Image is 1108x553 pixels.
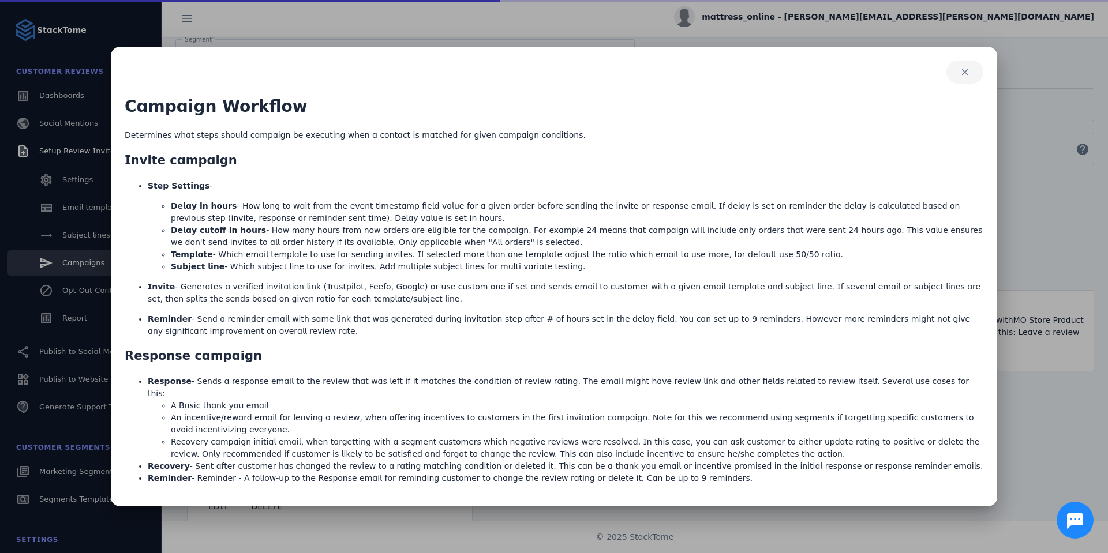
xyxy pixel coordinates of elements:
[148,180,983,192] p: -
[148,472,983,484] li: - Reminder - A follow-up to the Response email for reminding customer to change the review rating...
[148,282,175,291] strong: Invite
[171,225,266,235] strong: Delay cutoff in hours
[148,461,190,471] strong: Recovery
[171,262,224,271] strong: Subject line
[125,129,983,141] p: Determines what steps should campaign be executing when a contact is matched for given campaign c...
[148,313,983,337] p: - Send a reminder email with same link that was generated during invitation step after # of hours...
[148,181,209,190] strong: Step Settings
[125,95,983,119] h1: Campaign Workflow
[171,436,983,460] li: Recovery campaign initial email, when targetting with a segment customers which negative reviews ...
[171,200,983,224] li: - How long to wait from the event timestamp field value for a given order before sending the invi...
[171,201,237,210] strong: Delay in hours
[171,249,983,261] li: - Which email template to use for sending invites. If selected more than one template adjust the ...
[171,412,983,436] li: An incentive/reward email for leaving a review, when offering incentives to customers in the firs...
[125,152,983,170] h2: Invite campaign
[171,400,983,412] li: A Basic thank you email
[171,250,213,259] strong: Template
[171,261,983,273] li: - Which subject line to use for invites. Add multiple subject lines for multi variate testing.
[171,224,983,249] li: - How many hours from now orders are eligible for the campaign. For example 24 means that campaig...
[148,473,192,483] strong: Reminder
[148,314,192,323] strong: Reminder
[148,460,983,472] li: - Sent after customer has changed the review to a rating matching condition or deleted it. This c...
[148,377,192,386] strong: Response
[125,347,983,366] h2: Response campaign
[148,281,983,305] p: - Generates a verified invitation link (Trustpilot, Feefo, Google) or use custom one if set and s...
[148,375,983,460] li: - Sends a response email to the review that was left if it matches the condition of review rating...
